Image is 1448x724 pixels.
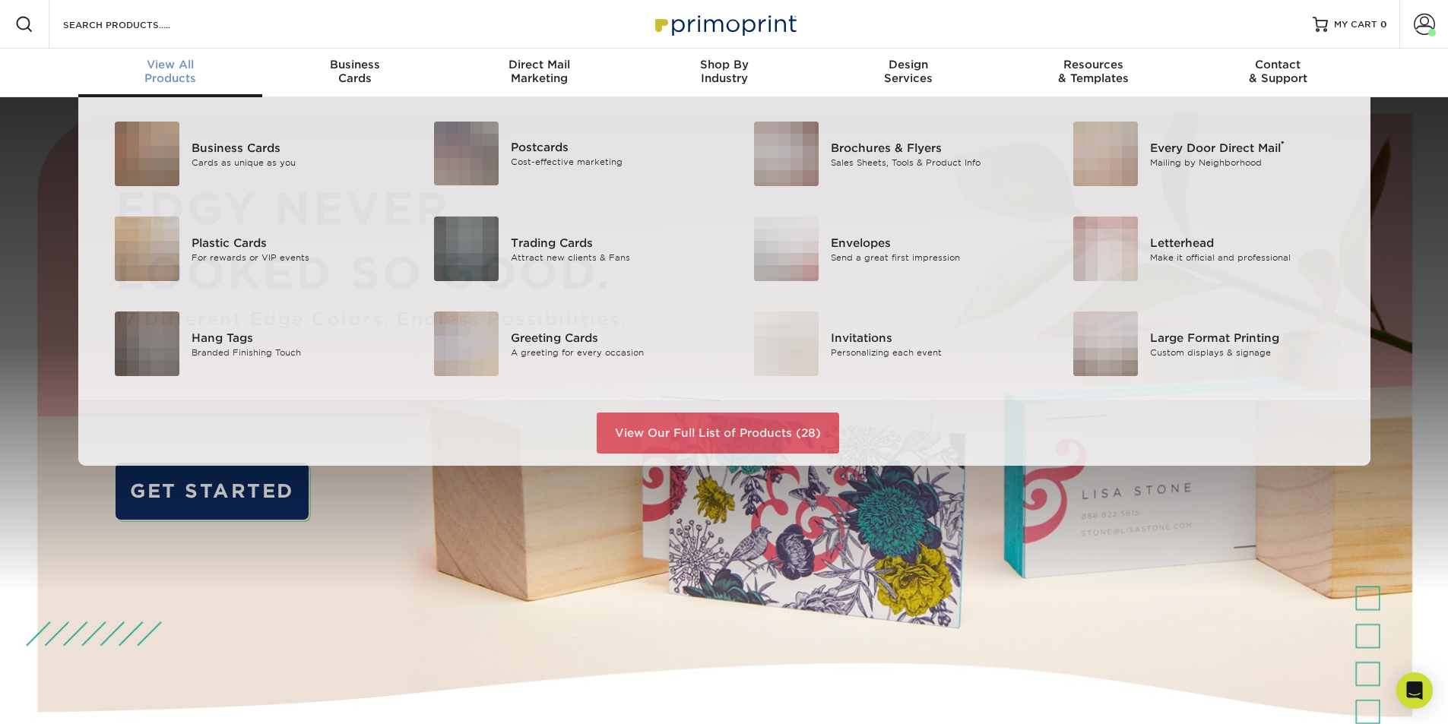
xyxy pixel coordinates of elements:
[1150,156,1351,169] div: Mailing by Neighborhood
[1055,305,1352,382] a: Large Format Printing Large Format Printing Custom displays & signage
[447,58,632,71] span: Direct Mail
[511,329,712,346] div: Greeting Cards
[262,49,447,97] a: BusinessCards
[1396,672,1433,709] div: Open Intercom Messenger
[511,251,712,264] div: Attract new clients & Fans
[1186,58,1370,71] span: Contact
[736,305,1033,382] a: Invitations Invitations Personalizing each event
[511,139,712,156] div: Postcards
[816,58,1001,71] span: Design
[62,15,210,33] input: SEARCH PRODUCTS.....
[4,678,129,719] iframe: Google Customer Reviews
[648,8,800,40] img: Primoprint
[1055,115,1352,192] a: Every Door Direct Mail Every Door Direct Mail® Mailing by Neighborhood
[192,346,393,359] div: Branded Finishing Touch
[754,311,819,376] img: Invitations
[632,58,816,71] span: Shop By
[192,139,393,156] div: Business Cards
[262,58,447,85] div: Cards
[1150,139,1351,156] div: Every Door Direct Mail
[511,234,712,251] div: Trading Cards
[1186,49,1370,97] a: Contact& Support
[511,156,712,169] div: Cost-effective marketing
[1055,210,1352,287] a: Letterhead Letterhead Make it official and professional
[1150,234,1351,251] div: Letterhead
[78,58,263,85] div: Products
[434,217,499,281] img: Trading Cards
[1073,217,1138,281] img: Letterhead
[597,413,839,454] a: View Our Full List of Products (28)
[1150,346,1351,359] div: Custom displays & signage
[416,115,713,191] a: Postcards Postcards Cost-effective marketing
[831,346,1032,359] div: Personalizing each event
[434,122,499,185] img: Postcards
[816,49,1001,97] a: DesignServices
[192,329,393,346] div: Hang Tags
[416,305,713,382] a: Greeting Cards Greeting Cards A greeting for every occasion
[632,49,816,97] a: Shop ByIndustry
[1073,311,1138,376] img: Large Format Printing
[831,251,1032,264] div: Send a great first impression
[1150,329,1351,346] div: Large Format Printing
[115,311,179,376] img: Hang Tags
[192,156,393,169] div: Cards as unique as you
[831,156,1032,169] div: Sales Sheets, Tools & Product Info
[115,122,179,186] img: Business Cards
[447,58,632,85] div: Marketing
[736,210,1033,287] a: Envelopes Envelopes Send a great first impression
[262,58,447,71] span: Business
[1150,251,1351,264] div: Make it official and professional
[754,217,819,281] img: Envelopes
[1281,139,1285,150] sup: ®
[416,210,713,287] a: Trading Cards Trading Cards Attract new clients & Fans
[816,58,1001,85] div: Services
[511,346,712,359] div: A greeting for every occasion
[78,49,263,97] a: View AllProducts
[192,251,393,264] div: For rewards or VIP events
[831,139,1032,156] div: Brochures & Flyers
[78,58,263,71] span: View All
[97,210,394,287] a: Plastic Cards Plastic Cards For rewards or VIP events
[1001,58,1186,71] span: Resources
[831,329,1032,346] div: Invitations
[736,115,1033,192] a: Brochures & Flyers Brochures & Flyers Sales Sheets, Tools & Product Info
[831,234,1032,251] div: Envelopes
[115,217,179,281] img: Plastic Cards
[1186,58,1370,85] div: & Support
[1334,18,1377,31] span: MY CART
[97,305,394,382] a: Hang Tags Hang Tags Branded Finishing Touch
[97,115,394,192] a: Business Cards Business Cards Cards as unique as you
[1073,122,1138,186] img: Every Door Direct Mail
[632,58,816,85] div: Industry
[1001,49,1186,97] a: Resources& Templates
[1380,19,1387,30] span: 0
[434,311,499,376] img: Greeting Cards
[447,49,632,97] a: Direct MailMarketing
[754,122,819,186] img: Brochures & Flyers
[1001,58,1186,85] div: & Templates
[192,234,393,251] div: Plastic Cards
